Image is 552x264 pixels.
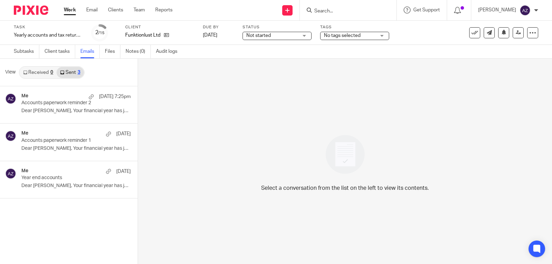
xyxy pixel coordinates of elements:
[14,25,83,30] label: Task
[5,93,16,104] img: svg%3E
[314,8,376,14] input: Search
[116,168,131,175] p: [DATE]
[243,25,312,30] label: Status
[320,25,389,30] label: Tags
[116,130,131,137] p: [DATE]
[99,93,131,100] p: [DATE] 7:25pm
[21,108,131,114] p: Dear [PERSON_NAME], Your financial year has just...
[156,45,183,58] a: Audit logs
[95,29,105,37] div: 2
[21,168,28,174] h4: Me
[45,45,75,58] a: Client tasks
[321,130,369,178] img: image
[5,130,16,141] img: svg%3E
[5,69,16,76] span: View
[21,146,131,151] p: Dear [PERSON_NAME], Your financial year has just...
[105,45,120,58] a: Files
[57,67,83,78] a: Sent3
[21,130,28,136] h4: Me
[324,33,361,38] span: No tags selected
[108,7,123,13] a: Clients
[203,25,234,30] label: Due by
[86,7,98,13] a: Email
[125,25,194,30] label: Client
[126,45,151,58] a: Notes (0)
[21,183,131,189] p: Dear [PERSON_NAME], Your financial year has just...
[64,7,76,13] a: Work
[14,45,39,58] a: Subtasks
[413,8,440,12] span: Get Support
[14,6,48,15] img: Pixie
[80,45,100,58] a: Emails
[98,31,105,35] small: /15
[50,70,53,75] div: 0
[5,168,16,179] img: svg%3E
[21,100,109,106] p: Accounts paperwork reminder 2
[21,175,109,181] p: Year end accounts
[21,93,28,99] h4: Me
[478,7,516,13] p: [PERSON_NAME]
[155,7,172,13] a: Reports
[261,184,429,192] p: Select a conversation from the list on the left to view its contents.
[20,67,57,78] a: Received0
[246,33,271,38] span: Not started
[520,5,531,16] img: svg%3E
[14,32,83,39] div: Yearly accounts and tax return - Automatic - November 2023
[21,138,109,144] p: Accounts paperwork reminder 1
[134,7,145,13] a: Team
[14,32,83,39] div: Yearly accounts and tax return - Automatic - [DATE]
[78,70,80,75] div: 3
[203,33,217,38] span: [DATE]
[125,32,160,39] p: Funktionlust Ltd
